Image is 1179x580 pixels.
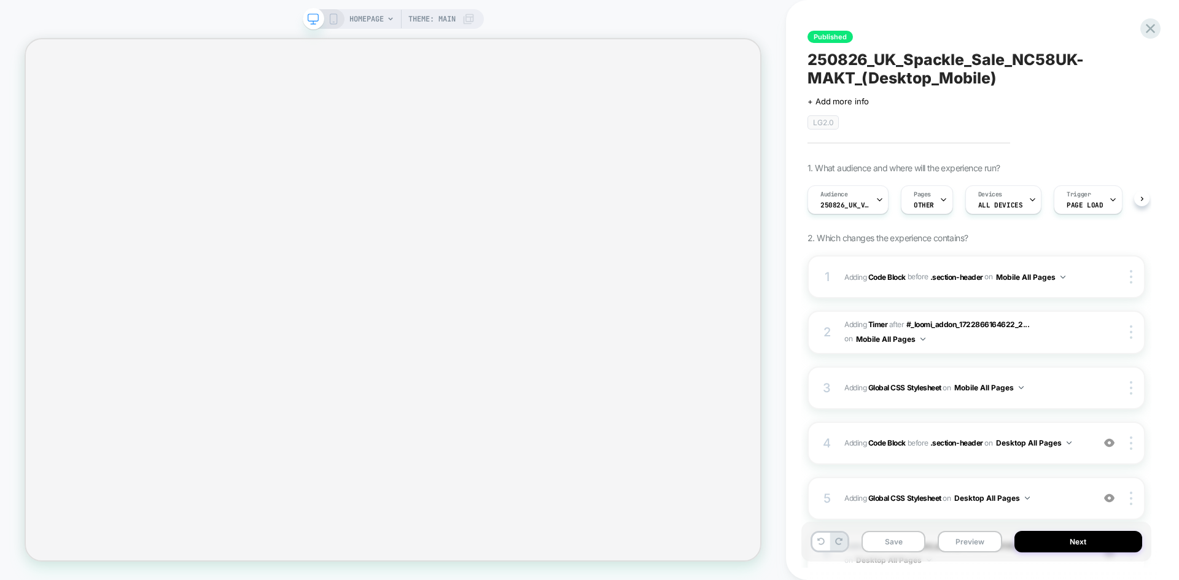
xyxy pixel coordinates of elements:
[1019,386,1024,389] img: down arrow
[807,50,1145,87] span: 250826_UK_Spackle_Sale_NC58UK-MAKT_(Desktop_Mobile)
[1130,325,1132,339] img: close
[844,332,852,346] span: on
[996,269,1065,285] button: Mobile All Pages
[938,531,1002,552] button: Preview
[868,383,941,392] b: Global CSS Stylesheet
[1104,493,1115,503] img: crossed eye
[844,438,906,447] span: Adding
[906,320,1030,329] span: #_loomi_addon_1722866164622_2...
[821,321,833,343] div: 2
[1025,497,1030,500] img: down arrow
[930,272,983,281] span: .section-header
[807,96,869,106] span: + Add more info
[914,201,934,209] span: OTHER
[954,490,1030,506] button: Desktop All Pages
[1104,438,1115,448] img: crossed eye
[868,320,888,329] b: Timer
[844,490,1087,506] span: Adding
[908,438,928,447] span: BEFORE
[1060,276,1065,279] img: down arrow
[978,201,1022,209] span: ALL DEVICES
[1067,201,1103,209] span: Page Load
[914,190,931,199] span: Pages
[844,272,906,281] span: Adding
[1067,190,1091,199] span: Trigger
[807,115,839,130] span: LG2.0
[821,432,833,454] div: 4
[1130,381,1132,395] img: close
[807,163,1000,173] span: 1. What audience and where will the experience run?
[868,438,906,447] b: Code Block
[1130,492,1132,505] img: close
[978,190,1002,199] span: Devices
[408,9,456,29] span: Theme: MAIN
[984,270,992,284] span: on
[1014,531,1143,552] button: Next
[868,493,941,503] b: Global CSS Stylesheet
[908,272,928,281] span: BEFORE
[943,381,951,395] span: on
[844,380,1087,395] span: Adding
[820,190,848,199] span: Audience
[930,438,983,447] span: .section-header
[844,320,887,329] span: Adding
[889,320,905,329] span: AFTER
[821,487,833,509] div: 5
[821,377,833,399] div: 3
[868,272,906,281] b: Code Block
[349,9,384,29] span: HOMEPAGE
[954,380,1024,395] button: Mobile All Pages
[1067,441,1072,444] img: down arrow
[1130,436,1132,450] img: close
[807,31,853,43] span: Published
[862,531,925,552] button: Save
[821,266,833,288] div: 1
[820,201,870,209] span: 250826_UK_VisitBanner_NC58UK-MAKT
[984,436,992,450] span: on
[1130,270,1132,284] img: close
[856,331,925,347] button: Mobile All Pages
[943,492,951,505] span: on
[996,435,1072,450] button: Desktop All Pages
[920,338,925,341] img: down arrow
[807,233,968,243] span: 2. Which changes the experience contains?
